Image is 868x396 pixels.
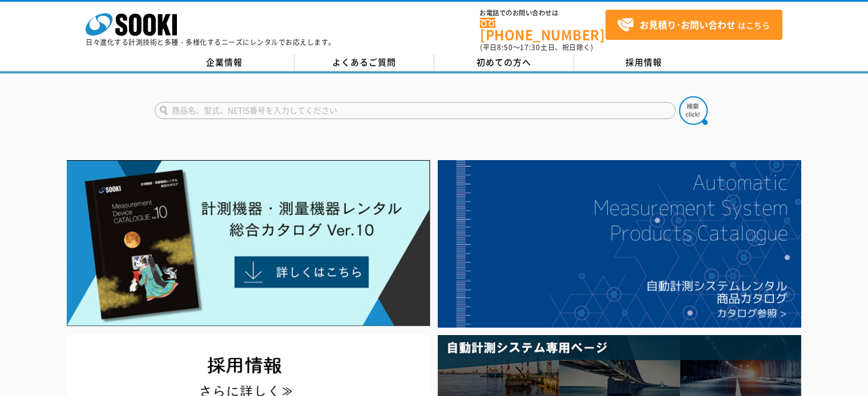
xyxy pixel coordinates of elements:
[434,54,574,71] a: 初めての方へ
[617,17,770,34] span: はこちら
[477,56,531,68] span: 初めての方へ
[497,42,513,52] span: 8:50
[480,18,605,41] a: [PHONE_NUMBER]
[294,54,434,71] a: よくあるご質問
[574,54,714,71] a: 採用情報
[155,54,294,71] a: 企業情報
[86,39,336,46] p: 日々進化する計測技術と多種・多様化するニーズにレンタルでお応えします。
[155,102,676,119] input: 商品名、型式、NETIS番号を入力してください
[67,160,430,326] img: Catalog Ver10
[438,160,801,328] img: 自動計測システムカタログ
[605,10,782,40] a: お見積り･お問い合わせはこちら
[520,42,540,52] span: 17:30
[480,10,605,17] span: お電話でのお問い合わせは
[679,96,708,125] img: btn_search.png
[640,18,736,31] strong: お見積り･お問い合わせ
[480,42,593,52] span: (平日 ～ 土日、祝日除く)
